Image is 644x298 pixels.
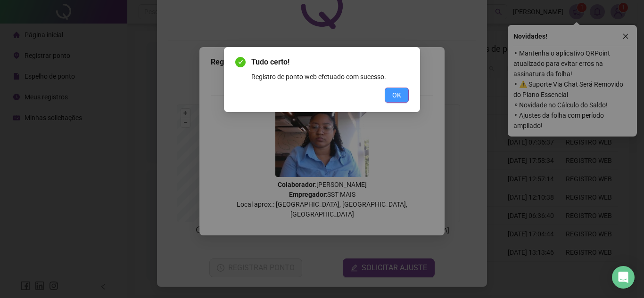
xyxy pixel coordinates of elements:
span: Tudo certo! [251,56,409,68]
span: check-circle [235,57,246,67]
span: OK [392,90,401,100]
button: OK [385,88,409,103]
div: Open Intercom Messenger [612,266,635,289]
div: Registro de ponto web efetuado com sucesso. [251,72,409,82]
